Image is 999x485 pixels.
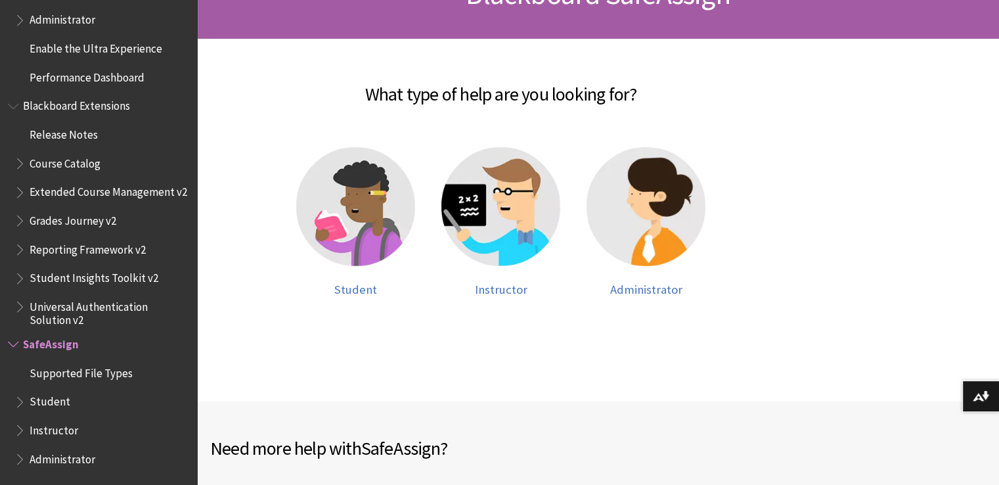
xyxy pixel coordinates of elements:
span: Administrator [30,9,95,27]
span: SafeAssign [361,436,440,460]
span: Extended Course Management v2 [30,181,187,199]
span: Reporting Framework v2 [30,239,146,256]
h2: What type of help are you looking for? [210,64,791,108]
span: Instructor [30,419,78,437]
span: Student [30,391,70,409]
span: Administrator [30,448,95,466]
a: Student help Student [296,147,415,296]
a: Administrator help Administrator [587,147,705,296]
span: Administrator [610,282,682,297]
span: Student [334,282,377,297]
img: Student help [296,147,415,266]
span: Instructor [475,282,527,297]
img: Instructor help [441,147,560,266]
span: Grades Journey v2 [30,210,116,227]
img: Administrator help [587,147,705,266]
span: Universal Authentication Solution v2 [30,296,188,327]
span: Course Catalog [30,152,100,170]
h2: Need more help with ? [210,434,598,462]
span: SafeAssign [23,333,79,351]
span: Enable the Ultra Experience [30,37,162,55]
span: Blackboard Extensions [23,95,130,113]
span: Supported File Types [30,362,133,380]
span: Release Notes [30,124,98,141]
span: Performance Dashboard [30,66,144,84]
a: Instructor help Instructor [441,147,560,296]
nav: Book outline for Blackboard Extensions [8,95,189,327]
span: Student Insights Toolkit v2 [30,267,158,285]
nav: Book outline for Blackboard SafeAssign [8,333,189,470]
